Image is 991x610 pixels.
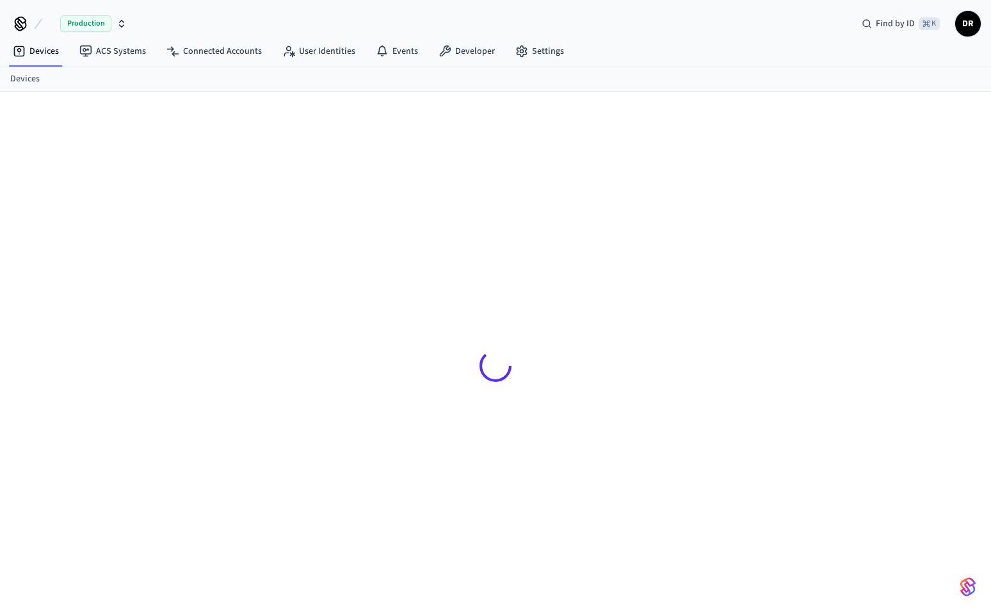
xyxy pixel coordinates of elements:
button: DR [955,11,981,37]
a: User Identities [272,40,366,63]
span: DR [956,12,979,35]
img: SeamLogoGradient.69752ec5.svg [960,577,976,597]
span: ⌘ K [919,17,940,30]
a: Devices [10,72,40,86]
a: Connected Accounts [156,40,272,63]
a: Developer [428,40,505,63]
a: Devices [3,40,69,63]
span: Find by ID [876,17,915,30]
a: Events [366,40,428,63]
a: Settings [505,40,574,63]
span: Production [60,15,111,32]
div: Find by ID⌘ K [851,12,950,35]
a: ACS Systems [69,40,156,63]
